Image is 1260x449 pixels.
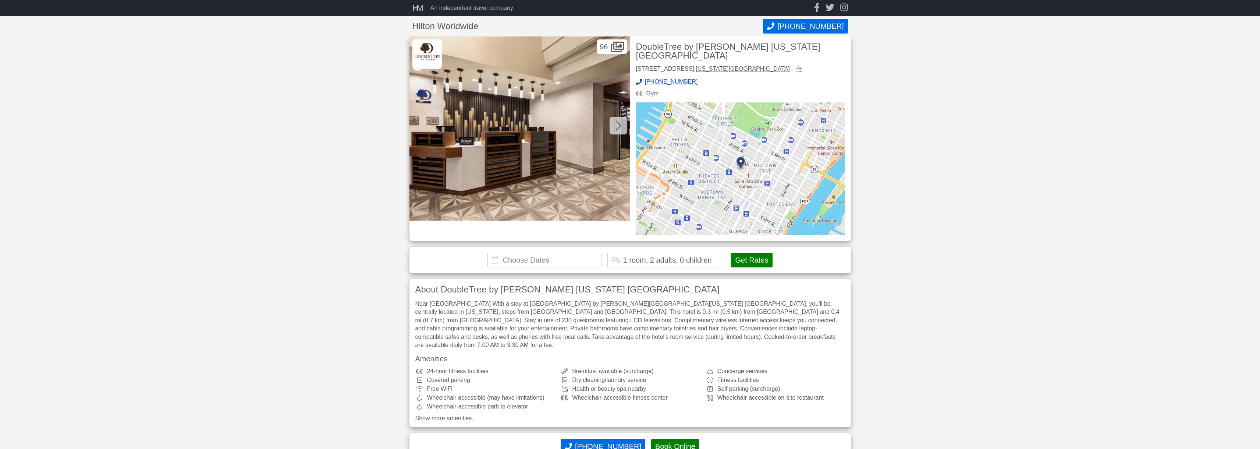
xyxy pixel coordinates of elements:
div: Covered parking [415,377,555,383]
input: Choose Dates [487,253,601,267]
img: Hilton Worldwide [412,39,442,69]
div: Concierge services [706,368,845,374]
div: 24-hour fitness facilities [415,368,555,374]
div: Wheelchair-accessible path to elevator [415,404,555,410]
a: instagram [840,3,848,13]
div: Dry cleaning/laundry service [560,377,700,383]
a: HM [412,4,427,13]
h3: About DoubleTree by [PERSON_NAME] [US_STATE] [GEOGRAPHIC_DATA] [415,285,845,294]
a: facebook [814,3,820,13]
div: Near [GEOGRAPHIC_DATA] With a stay at [GEOGRAPHIC_DATA] by [PERSON_NAME][GEOGRAPHIC_DATA][US_STAT... [415,300,845,349]
div: Wheelchair-accessible fitness center [560,395,700,401]
div: 96 [597,39,627,54]
div: Wheelchair accessible (may have limitations) [415,395,555,401]
a: twitter [826,3,834,13]
a: view map [796,66,805,73]
h3: Amenities [415,355,845,362]
button: Call [763,19,848,34]
span: M [416,3,422,13]
span: [PHONE_NUMBER] [645,79,698,85]
div: Self parking (surcharge) [706,386,845,392]
div: Free WiFi [415,386,555,392]
div: Health or beauty spa nearby [560,386,700,392]
div: Gym [636,91,659,97]
div: 1 room, 2 adults, 0 children [623,256,711,264]
img: Featured [409,36,630,221]
span: [PHONE_NUMBER] [777,22,844,31]
div: An independent travel company [430,5,513,11]
div: [STREET_ADDRESS], [636,66,790,73]
span: H [412,3,416,13]
button: Get Rates [731,253,772,267]
a: Show more amenities... [415,415,845,421]
h1: Hilton Worldwide [412,22,763,31]
img: map [636,102,845,235]
div: Wheelchair-accessible on-site restaurant [706,395,845,401]
a: [US_STATE][GEOGRAPHIC_DATA] [696,66,790,72]
h2: DoubleTree by [PERSON_NAME] [US_STATE] [GEOGRAPHIC_DATA] [636,42,845,60]
div: Fitness facilities [706,377,845,383]
div: Breakfast available (surcharge) [560,368,700,374]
